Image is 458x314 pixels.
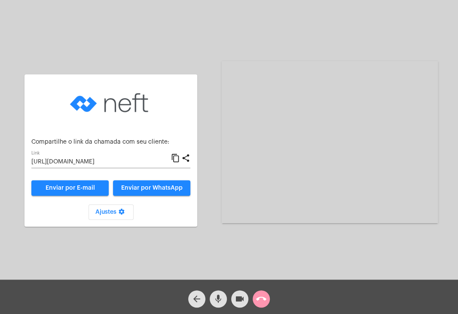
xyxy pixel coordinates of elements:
mat-icon: mic [213,294,223,304]
p: Compartilhe o link da chamada com seu cliente: [31,139,190,145]
mat-icon: content_copy [171,153,180,163]
button: Enviar por WhatsApp [113,180,190,196]
button: Ajustes [89,204,134,220]
span: Enviar por E-mail [46,185,95,191]
mat-icon: call_end [256,294,266,304]
span: Ajustes [95,209,127,215]
mat-icon: videocam [235,294,245,304]
mat-icon: share [181,153,190,163]
a: Enviar por E-mail [31,180,109,196]
img: logo-neft-novo-2.png [68,81,154,124]
mat-icon: arrow_back [192,294,202,304]
span: Enviar por WhatsApp [121,185,183,191]
mat-icon: settings [116,208,127,219]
